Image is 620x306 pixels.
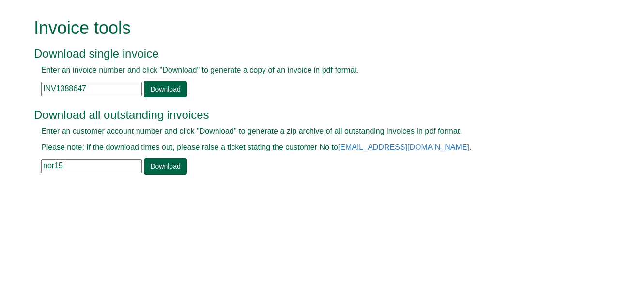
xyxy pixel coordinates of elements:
[144,158,186,175] a: Download
[41,142,557,153] p: Please note: If the download times out, please raise a ticket stating the customer No to .
[34,18,564,38] h1: Invoice tools
[34,109,564,121] h3: Download all outstanding invoices
[34,48,564,60] h3: Download single invoice
[144,81,186,97] a: Download
[41,159,142,173] input: e.g. BLA02
[41,126,557,137] p: Enter an customer account number and click "Download" to generate a zip archive of all outstandin...
[41,65,557,76] p: Enter an invoice number and click "Download" to generate a copy of an invoice in pdf format.
[41,82,142,96] input: e.g. INV1234
[338,143,469,151] a: [EMAIL_ADDRESS][DOMAIN_NAME]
